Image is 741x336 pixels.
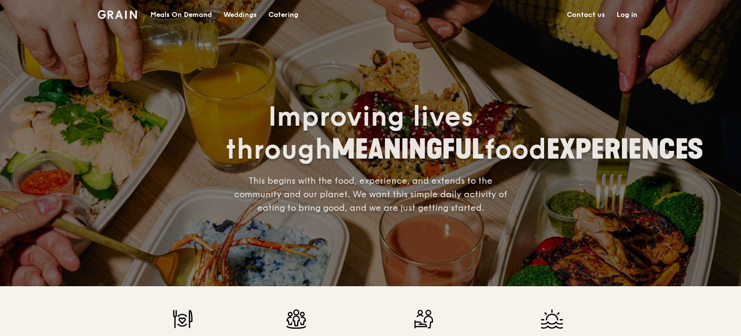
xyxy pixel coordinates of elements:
[225,101,703,166] span: Improving lives through food
[263,0,304,29] a: Catering
[254,309,339,329] img: Bringing people together
[146,309,220,329] img: Making healthy, tasty
[611,0,643,29] a: Log in
[234,175,507,213] span: This begins with the food, experience, and extends to the community and our planet. We want this ...
[372,309,475,329] img: Supporting local communities
[223,0,257,29] div: Weddings
[509,309,595,329] img: Taking care of the planet
[150,0,212,29] div: Meals On Demand
[98,10,137,19] img: Grain
[332,133,484,166] span: MEANINGFUL
[547,133,703,166] span: EXPERIENCES
[268,0,298,29] div: Catering
[218,0,263,29] a: Weddings
[561,0,611,29] a: Contact us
